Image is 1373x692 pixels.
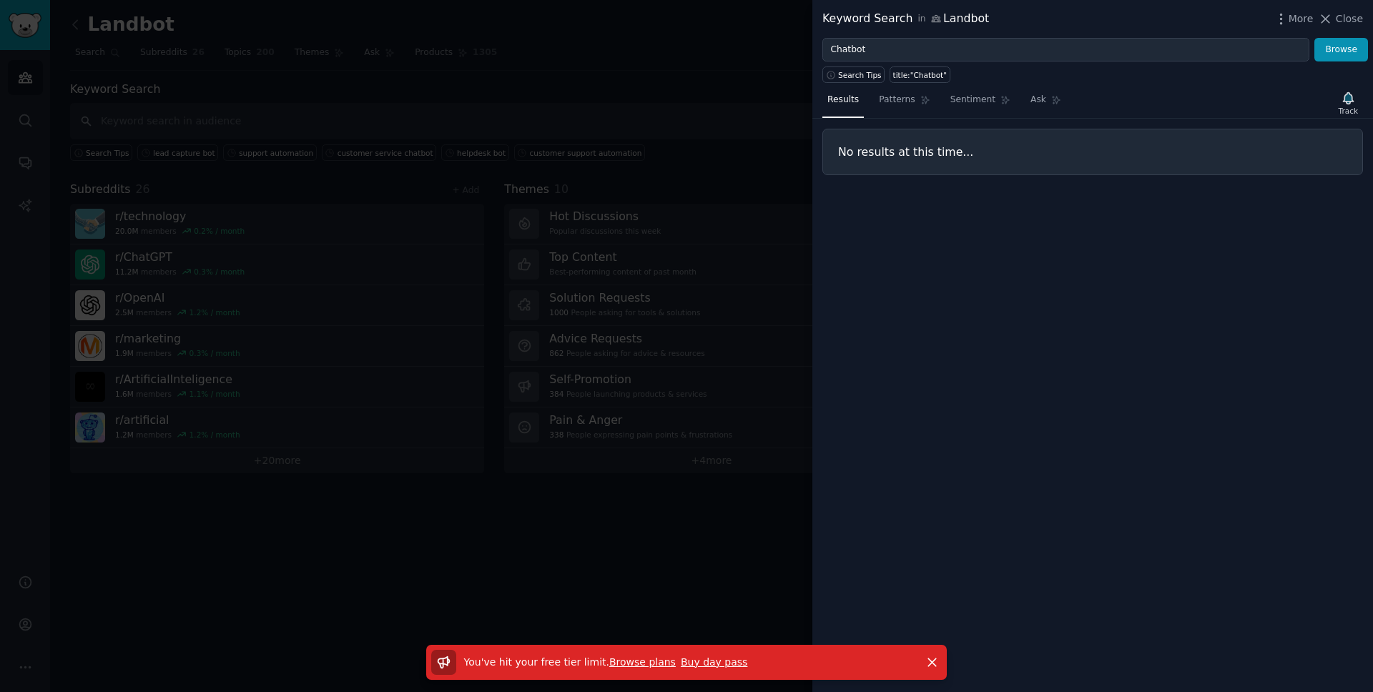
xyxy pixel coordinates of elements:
[1339,106,1358,116] div: Track
[945,89,1015,118] a: Sentiment
[950,94,995,107] span: Sentiment
[464,656,609,668] span: You've hit your free tier limit .
[874,89,935,118] a: Patterns
[917,13,925,26] span: in
[838,144,1347,159] h3: No results at this time...
[1289,11,1314,26] span: More
[822,38,1309,62] input: Try a keyword related to your business
[838,70,882,80] span: Search Tips
[1318,11,1363,26] button: Close
[827,94,859,107] span: Results
[681,656,747,668] a: Buy day pass
[1274,11,1314,26] button: More
[822,66,885,83] button: Search Tips
[1336,11,1363,26] span: Close
[879,94,915,107] span: Patterns
[1334,88,1363,118] button: Track
[893,70,947,80] div: title:"Chatbot"
[822,10,989,28] div: Keyword Search Landbot
[1025,89,1066,118] a: Ask
[609,656,676,668] a: Browse plans
[1314,38,1368,62] button: Browse
[822,89,864,118] a: Results
[890,66,950,83] a: title:"Chatbot"
[1030,94,1046,107] span: Ask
